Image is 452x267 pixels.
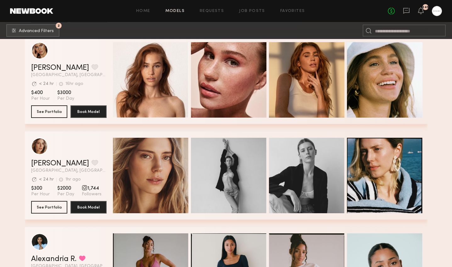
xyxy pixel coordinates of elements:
span: Advanced Filters [19,29,54,33]
span: 1,744 [82,185,102,192]
button: See Portfolio [31,105,67,118]
a: Favorites [280,9,305,13]
button: Book Model [70,201,107,214]
div: < 24 hr [39,82,54,86]
span: $3000 [57,90,74,96]
span: Followers [82,192,102,197]
a: Alexandria R. [31,255,76,263]
span: Per Hour [31,96,50,102]
div: 1hr ago [65,177,81,182]
div: < 24 hr [39,177,54,182]
a: Job Posts [239,9,265,13]
a: Home [136,9,150,13]
div: 16hr ago [65,82,83,86]
a: Models [165,9,185,13]
span: Per Day [57,96,74,102]
a: Requests [200,9,224,13]
button: See Portfolio [31,201,67,214]
span: 2 [58,24,60,27]
span: $2000 [57,185,74,192]
a: [PERSON_NAME] [31,64,89,72]
span: Per Day [57,192,74,197]
span: [GEOGRAPHIC_DATA], [GEOGRAPHIC_DATA] [31,169,107,173]
div: 245 [422,6,429,9]
span: $400 [31,90,50,96]
span: Per Hour [31,192,50,197]
span: $300 [31,185,50,192]
span: [GEOGRAPHIC_DATA], [GEOGRAPHIC_DATA] [31,73,107,77]
button: 2Advanced Filters [6,24,59,37]
a: [PERSON_NAME] [31,160,89,167]
button: Book Model [70,105,107,118]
